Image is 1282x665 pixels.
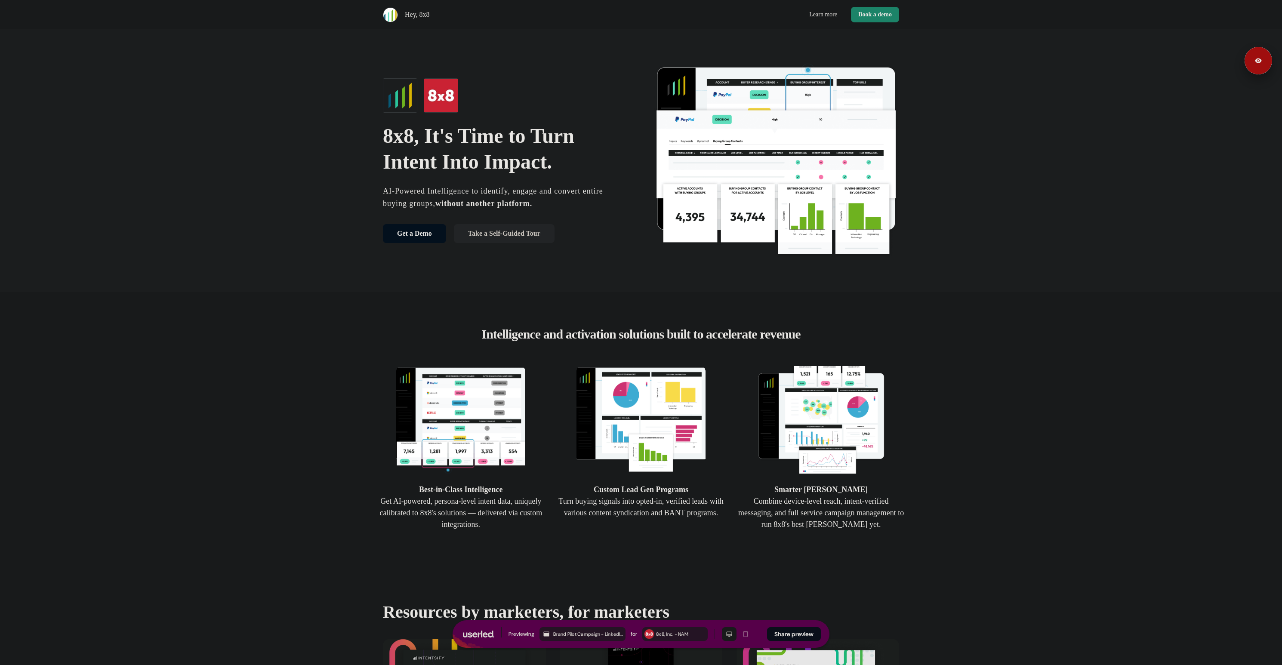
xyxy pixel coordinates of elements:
div: Previewing [508,630,534,638]
div: for [631,630,637,638]
strong: Best-in-Class Intelligence [419,485,502,494]
div: Brand Pilot Campaign - LinkedIn - Landing Page [553,630,624,638]
div: 8x8, Inc. - NAM [656,630,706,638]
button: Mobile mode [738,627,753,641]
a: Learn more [802,7,844,22]
p: Combine device-level reach, intent-verified messaging, and full service campaign management to ru... [738,484,904,530]
p: Resources by marketers, for marketers [383,599,899,625]
strong: Custom Lead Gen Programs [594,485,688,494]
p: Get AI-powered, persona-level intent data, uniquely calibrated to 8x8's solutions — delivered via... [378,484,544,530]
button: Share preview [767,627,821,641]
button: Desktop mode [722,627,737,641]
p: Intelligence and activation solutions built to accelerate revenue [426,326,856,342]
p: AI-Powered Intelligence to identify, engage and convert entire buying groups, [383,185,629,210]
strong: Smarter [PERSON_NAME] [774,485,868,494]
p: Turn buying signals into opted-in, verified leads with various content syndication and BANT progr... [558,484,724,519]
a: Take a Self-Guided Tour [454,224,555,243]
a: Get a Demo [383,224,446,243]
strong: without another platform. [435,199,532,208]
button: Book a demo [851,7,899,22]
p: 8x8, It's Time to Turn Intent Into Impact. [383,123,629,175]
p: Hey, 8x8 [405,9,430,20]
